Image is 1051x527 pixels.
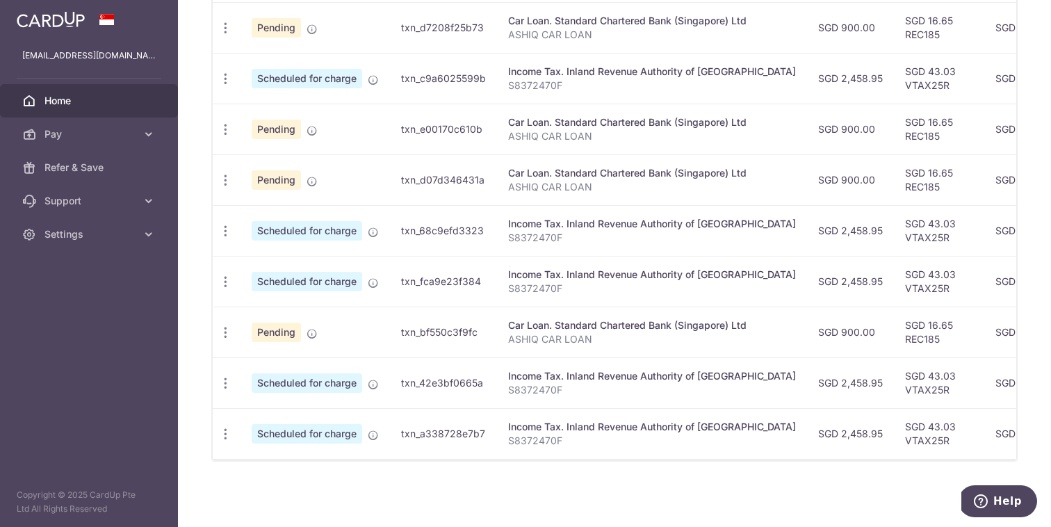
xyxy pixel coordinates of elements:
[894,154,984,205] td: SGD 16.65 REC185
[390,408,497,459] td: txn_a338728e7b7
[807,53,894,104] td: SGD 2,458.95
[508,282,796,295] p: S8372470F
[390,2,497,53] td: txn_d7208f25b73
[44,194,136,208] span: Support
[390,104,497,154] td: txn_e00170c610b
[807,205,894,256] td: SGD 2,458.95
[961,485,1037,520] iframe: Opens a widget where you can find more information
[807,2,894,53] td: SGD 900.00
[894,357,984,408] td: SGD 43.03 VTAX25R
[390,205,497,256] td: txn_68c9efd3323
[252,272,362,291] span: Scheduled for charge
[807,256,894,307] td: SGD 2,458.95
[252,221,362,241] span: Scheduled for charge
[508,268,796,282] div: Income Tax. Inland Revenue Authority of [GEOGRAPHIC_DATA]
[894,256,984,307] td: SGD 43.03 VTAX25R
[508,369,796,383] div: Income Tax. Inland Revenue Authority of [GEOGRAPHIC_DATA]
[508,420,796,434] div: Income Tax. Inland Revenue Authority of [GEOGRAPHIC_DATA]
[508,79,796,92] p: S8372470F
[17,11,85,28] img: CardUp
[508,28,796,42] p: ASHIQ CAR LOAN
[894,2,984,53] td: SGD 16.65 REC185
[894,104,984,154] td: SGD 16.65 REC185
[807,357,894,408] td: SGD 2,458.95
[252,120,301,139] span: Pending
[508,65,796,79] div: Income Tax. Inland Revenue Authority of [GEOGRAPHIC_DATA]
[508,231,796,245] p: S8372470F
[508,318,796,332] div: Car Loan. Standard Chartered Bank (Singapore) Ltd
[390,154,497,205] td: txn_d07d346431a
[44,94,136,108] span: Home
[252,18,301,38] span: Pending
[252,69,362,88] span: Scheduled for charge
[894,408,984,459] td: SGD 43.03 VTAX25R
[252,373,362,393] span: Scheduled for charge
[508,383,796,397] p: S8372470F
[252,323,301,342] span: Pending
[508,14,796,28] div: Car Loan. Standard Chartered Bank (Singapore) Ltd
[508,332,796,346] p: ASHIQ CAR LOAN
[508,115,796,129] div: Car Loan. Standard Chartered Bank (Singapore) Ltd
[44,127,136,141] span: Pay
[894,53,984,104] td: SGD 43.03 VTAX25R
[390,357,497,408] td: txn_42e3bf0665a
[252,424,362,444] span: Scheduled for charge
[22,49,156,63] p: [EMAIL_ADDRESS][DOMAIN_NAME]
[508,217,796,231] div: Income Tax. Inland Revenue Authority of [GEOGRAPHIC_DATA]
[508,180,796,194] p: ASHIQ CAR LOAN
[508,166,796,180] div: Car Loan. Standard Chartered Bank (Singapore) Ltd
[44,161,136,175] span: Refer & Save
[508,434,796,448] p: S8372470F
[894,205,984,256] td: SGD 43.03 VTAX25R
[390,53,497,104] td: txn_c9a6025599b
[807,154,894,205] td: SGD 900.00
[807,408,894,459] td: SGD 2,458.95
[252,170,301,190] span: Pending
[807,104,894,154] td: SGD 900.00
[44,227,136,241] span: Settings
[508,129,796,143] p: ASHIQ CAR LOAN
[390,307,497,357] td: txn_bf550c3f9fc
[390,256,497,307] td: txn_fca9e23f384
[807,307,894,357] td: SGD 900.00
[894,307,984,357] td: SGD 16.65 REC185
